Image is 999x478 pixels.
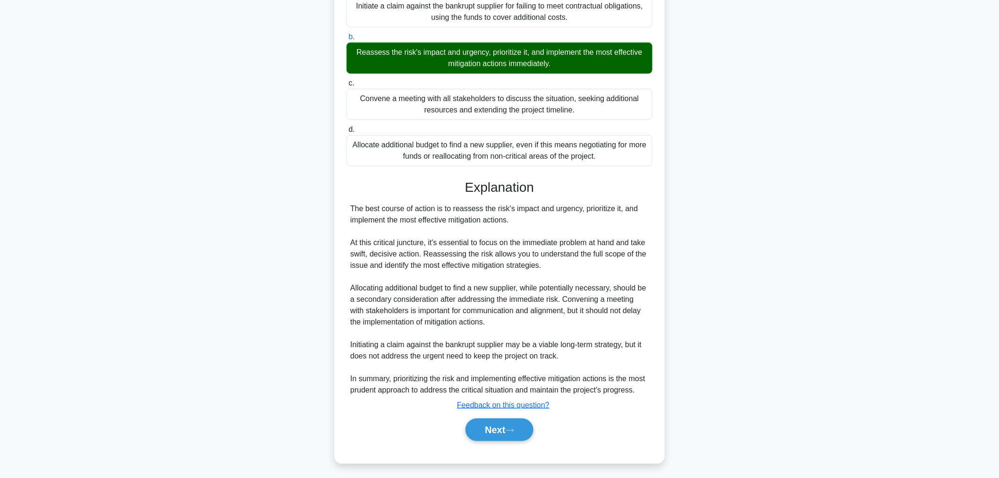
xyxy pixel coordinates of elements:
div: Reassess the risk's impact and urgency, prioritize it, and implement the most effective mitigatio... [347,43,652,74]
button: Next [466,418,533,441]
div: Allocate additional budget to find a new supplier, even if this means negotiating for more funds ... [347,135,652,166]
span: d. [348,125,355,133]
span: c. [348,79,354,87]
span: b. [348,33,355,41]
a: Feedback on this question? [457,401,550,409]
div: The best course of action is to reassess the risk's impact and urgency, prioritize it, and implem... [350,203,649,396]
h3: Explanation [352,179,647,196]
div: Convene a meeting with all stakeholders to discuss the situation, seeking additional resources an... [347,89,652,120]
